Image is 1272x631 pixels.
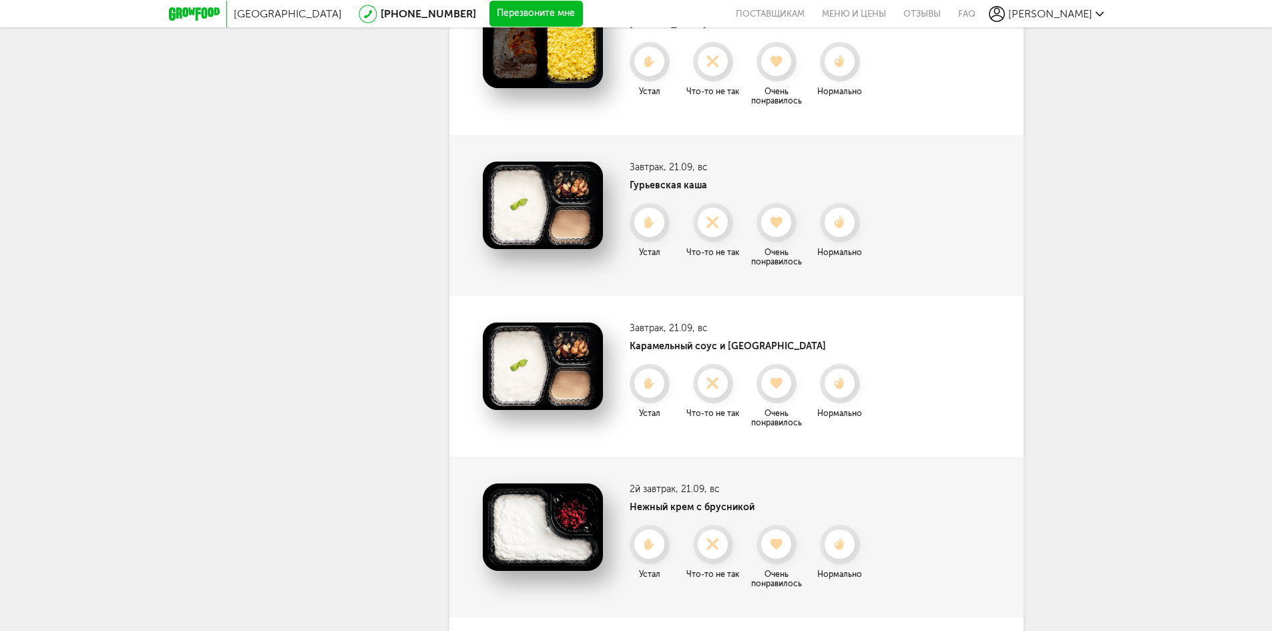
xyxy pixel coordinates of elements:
div: Нормально [810,248,870,257]
h3: 2й завтрак [630,483,870,495]
span: , 21.09, вс [676,483,720,495]
div: Что-то не так [683,248,743,257]
img: Рис карри [483,1,603,88]
div: Что-то не так [683,87,743,96]
h4: Гурьевская каша [630,180,870,191]
div: Очень понравилось [747,248,807,266]
a: [PHONE_NUMBER] [381,7,476,20]
button: Перезвоните мне [489,1,583,27]
div: Устал [620,570,680,579]
span: , 21.09, вс [664,162,708,173]
span: [PERSON_NAME] [1008,7,1092,20]
h3: Завтрак [630,162,870,173]
div: Очень понравилось [747,87,807,106]
span: , 21.09, вс [664,323,708,334]
div: Очень понравилось [747,409,807,427]
div: Устал [620,87,680,96]
div: Устал [620,248,680,257]
div: Нормально [810,409,870,418]
div: Что-то не так [683,570,743,579]
div: Очень понравилось [747,570,807,588]
span: [GEOGRAPHIC_DATA] [234,7,342,20]
img: Нежный крем с брусникой [483,483,603,571]
h4: Карамельный соус и [GEOGRAPHIC_DATA] [630,341,870,352]
img: Карамельный соус и орехи [483,323,603,410]
h4: Нежный крем с брусникой [630,501,870,513]
div: Нормально [810,570,870,579]
h3: Завтрак [630,323,870,334]
img: Гурьевская каша [483,162,603,249]
div: Нормально [810,87,870,96]
div: Устал [620,409,680,418]
div: Что-то не так [683,409,743,418]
